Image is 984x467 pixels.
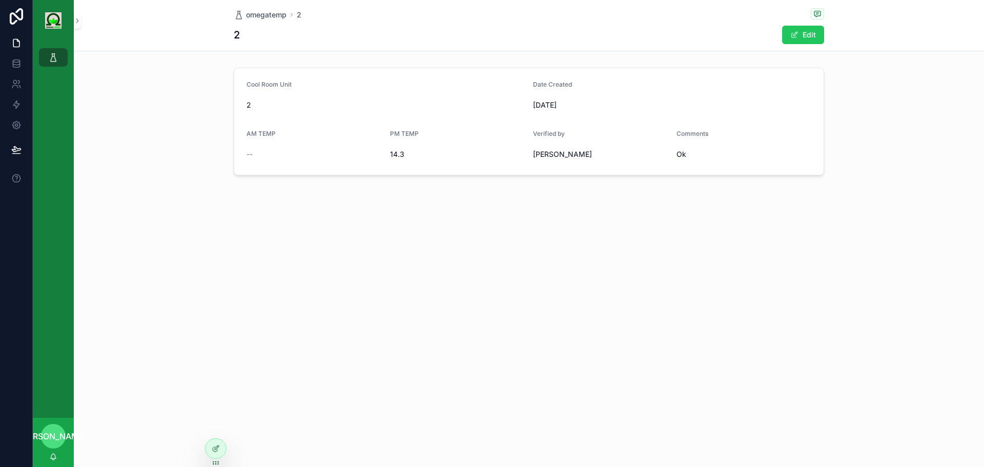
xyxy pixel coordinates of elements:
[390,149,525,159] span: 14.3
[247,80,292,88] span: Cool Room Unit
[33,41,74,80] div: scrollable content
[297,10,301,20] a: 2
[533,80,572,88] span: Date Created
[676,130,708,137] span: Comments
[247,149,253,159] span: --
[533,100,811,110] span: [DATE]
[390,130,419,137] span: PM TEMP
[533,130,565,137] span: Verified by
[234,10,286,20] a: omegatemp
[247,100,525,110] span: 2
[782,26,824,44] button: Edit
[247,130,276,137] span: AM TEMP
[676,149,812,159] span: Ok
[533,149,668,159] span: [PERSON_NAME]
[246,10,286,20] span: omegatemp
[45,12,61,29] img: App logo
[234,28,240,42] h1: 2
[19,430,87,442] span: [PERSON_NAME]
